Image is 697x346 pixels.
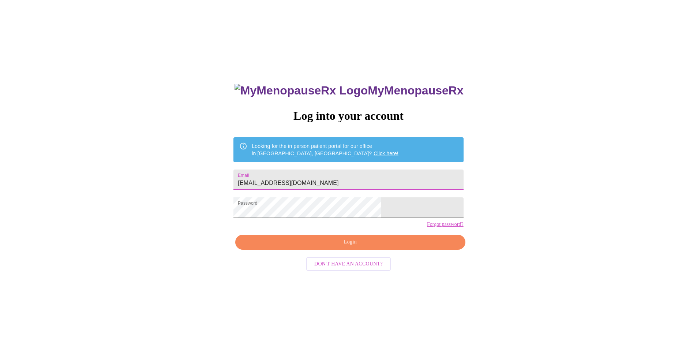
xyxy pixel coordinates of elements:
[244,238,457,247] span: Login
[306,257,391,271] button: Don't have an account?
[235,84,464,97] h3: MyMenopauseRx
[252,139,398,160] div: Looking for the in person patient portal for our office in [GEOGRAPHIC_DATA], [GEOGRAPHIC_DATA]?
[427,222,464,227] a: Forgot password?
[374,150,398,156] a: Click here!
[314,260,383,269] span: Don't have an account?
[235,84,368,97] img: MyMenopauseRx Logo
[235,235,465,250] button: Login
[233,109,463,123] h3: Log into your account
[304,260,393,266] a: Don't have an account?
